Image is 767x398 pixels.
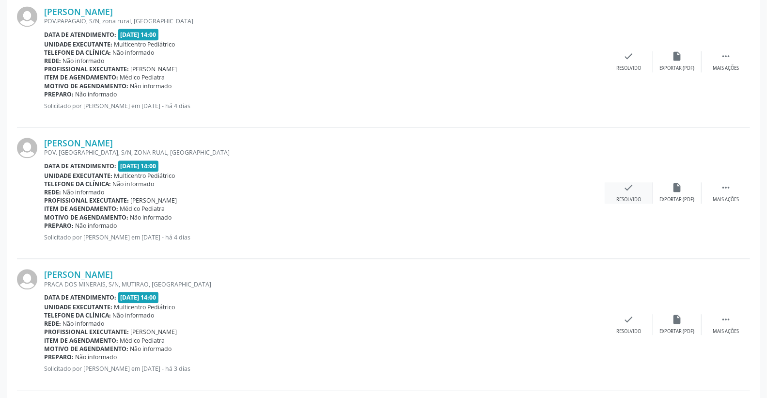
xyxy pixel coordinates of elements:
span: [PERSON_NAME] [131,65,177,73]
b: Telefone da clínica: [44,180,111,188]
a: [PERSON_NAME] [44,6,113,17]
span: Não informado [76,222,117,230]
img: img [17,138,37,158]
i:  [720,182,731,193]
span: Multicentro Pediátrico [114,40,175,48]
div: Mais ações [713,196,739,203]
p: Solicitado por [PERSON_NAME] em [DATE] - há 3 dias [44,365,605,373]
span: Não informado [130,345,172,353]
p: Solicitado por [PERSON_NAME] em [DATE] - há 4 dias [44,102,605,110]
span: Não informado [113,180,155,188]
i: insert_drive_file [672,51,683,62]
b: Data de atendimento: [44,293,116,302]
b: Rede: [44,57,61,65]
div: Resolvido [616,196,641,203]
i: check [624,182,634,193]
b: Unidade executante: [44,303,112,311]
span: Não informado [113,311,155,319]
div: PRACA DOS MINERAIS, S/N, MUTIRAO, [GEOGRAPHIC_DATA] [44,280,605,288]
b: Rede: [44,319,61,328]
b: Data de atendimento: [44,162,116,170]
span: [DATE] 14:00 [118,29,159,40]
b: Preparo: [44,90,74,98]
div: POV.PAPAGAIO, S/N, zona rural, [GEOGRAPHIC_DATA] [44,17,605,25]
b: Item de agendamento: [44,205,118,213]
i:  [720,314,731,325]
b: Profissional executante: [44,196,129,205]
b: Profissional executante: [44,328,129,336]
b: Preparo: [44,353,74,361]
div: Exportar (PDF) [660,65,695,72]
span: [DATE] 14:00 [118,160,159,172]
i:  [720,51,731,62]
b: Preparo: [44,222,74,230]
div: Exportar (PDF) [660,328,695,335]
div: POV. [GEOGRAPHIC_DATA], S/N, ZONA RUAL, [GEOGRAPHIC_DATA] [44,148,605,157]
b: Telefone da clínica: [44,311,111,319]
b: Item de agendamento: [44,73,118,81]
span: Não informado [63,319,105,328]
b: Profissional executante: [44,65,129,73]
span: Não informado [63,188,105,196]
div: Mais ações [713,328,739,335]
i: insert_drive_file [672,182,683,193]
span: Não informado [113,48,155,57]
a: [PERSON_NAME] [44,138,113,148]
b: Unidade executante: [44,172,112,180]
span: [DATE] 14:00 [118,292,159,303]
p: Solicitado por [PERSON_NAME] em [DATE] - há 4 dias [44,233,605,241]
b: Unidade executante: [44,40,112,48]
span: [PERSON_NAME] [131,196,177,205]
b: Rede: [44,188,61,196]
span: [PERSON_NAME] [131,328,177,336]
span: Não informado [63,57,105,65]
span: Multicentro Pediátrico [114,303,175,311]
div: Resolvido [616,65,641,72]
a: [PERSON_NAME] [44,269,113,280]
span: Médico Pediatra [120,205,165,213]
i: insert_drive_file [672,314,683,325]
img: img [17,269,37,289]
span: Médico Pediatra [120,73,165,81]
span: Não informado [76,353,117,361]
span: Multicentro Pediátrico [114,172,175,180]
div: Mais ações [713,65,739,72]
div: Exportar (PDF) [660,196,695,203]
b: Motivo de agendamento: [44,213,128,222]
i: check [624,51,634,62]
div: Resolvido [616,328,641,335]
b: Motivo de agendamento: [44,345,128,353]
b: Motivo de agendamento: [44,82,128,90]
b: Telefone da clínica: [44,48,111,57]
i: check [624,314,634,325]
b: Data de atendimento: [44,31,116,39]
b: Item de agendamento: [44,336,118,345]
img: img [17,6,37,27]
span: Médico Pediatra [120,336,165,345]
span: Não informado [130,82,172,90]
span: Não informado [76,90,117,98]
span: Não informado [130,213,172,222]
